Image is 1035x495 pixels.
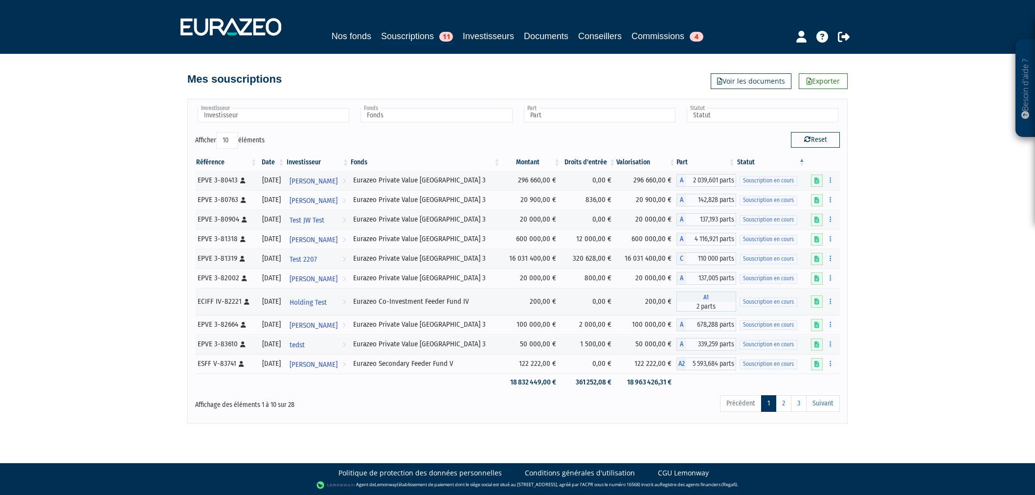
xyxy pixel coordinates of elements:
a: Nos fonds [332,29,371,43]
div: Eurazeo Private Value [GEOGRAPHIC_DATA] 3 [353,253,498,264]
td: 18 832 449,00 € [501,374,562,391]
td: 800,00 € [561,269,616,288]
div: [DATE] [261,214,282,225]
td: 600 000,00 € [616,229,676,249]
i: [Français] Personne physique [241,197,246,203]
a: [PERSON_NAME] [286,354,350,374]
span: Souscription en cours [740,340,797,349]
a: Test JW Test [286,210,350,229]
span: 2 parts [676,302,736,312]
th: Droits d'entrée: activer pour trier la colonne par ordre croissant [561,154,616,171]
div: EPVE 3-80763 [198,195,254,205]
span: Souscription en cours [740,235,797,244]
div: A - Eurazeo Private Value Europe 3 [676,272,736,285]
td: 50 000,00 € [501,335,562,354]
span: Holding Test [290,293,327,312]
i: [Français] Personne physique [240,341,246,347]
a: 1 [761,395,776,412]
th: Fonds: activer pour trier la colonne par ordre croissant [350,154,501,171]
td: 20 000,00 € [616,269,676,288]
i: Voir l'investisseur [342,293,346,312]
span: Souscription en cours [740,215,797,225]
div: A - Eurazeo Private Value Europe 3 [676,174,736,187]
span: A [676,233,686,246]
th: Date: activer pour trier la colonne par ordre croissant [258,154,285,171]
div: Eurazeo Private Value [GEOGRAPHIC_DATA] 3 [353,234,498,244]
td: 12 000,00 € [561,229,616,249]
td: 200,00 € [616,288,676,315]
div: Eurazeo Private Value [GEOGRAPHIC_DATA] 3 [353,214,498,225]
i: [Français] Personne physique [242,275,247,281]
span: [PERSON_NAME] [290,356,337,374]
span: [PERSON_NAME] [290,270,337,288]
td: 100 000,00 € [616,315,676,335]
a: Commissions4 [631,29,703,43]
div: [DATE] [261,359,282,369]
i: Voir l'investisseur [342,270,346,288]
td: 16 031 400,00 € [616,249,676,269]
th: Investisseur: activer pour trier la colonne par ordre croissant [286,154,350,171]
a: Registre des agents financiers (Regafi) [660,481,737,488]
a: CGU Lemonway [658,468,709,478]
th: Référence : activer pour trier la colonne par ordre croissant [195,154,258,171]
span: [PERSON_NAME] [290,192,337,210]
a: [PERSON_NAME] [286,315,350,335]
i: Voir l'investisseur [342,336,346,354]
td: 16 031 400,00 € [501,249,562,269]
div: [DATE] [261,319,282,330]
div: A - Eurazeo Private Value Europe 3 [676,338,736,351]
div: A - Eurazeo Private Value Europe 3 [676,318,736,331]
span: A1 [676,292,736,302]
td: 0,00 € [561,288,616,315]
i: [Français] Personne physique [241,322,246,328]
div: A2 - Eurazeo Secondary Feeder Fund V [676,358,736,370]
span: Souscription en cours [740,360,797,369]
img: logo-lemonway.png [316,480,354,490]
div: - Agent de (établissement de paiement dont le siège social est situé au [STREET_ADDRESS], agréé p... [10,480,1025,490]
div: EPVE 3-80413 [198,175,254,185]
th: Montant: activer pour trier la colonne par ordre croissant [501,154,562,171]
div: [DATE] [261,339,282,349]
span: A [676,272,686,285]
td: 18 963 426,31 € [616,374,676,391]
span: 5 593,684 parts [686,358,736,370]
td: 20 900,00 € [616,190,676,210]
a: Conseillers [578,29,622,43]
i: Voir l'investisseur [342,211,346,229]
div: EPVE 3-80904 [198,214,254,225]
span: 11 [439,32,453,42]
td: 361 252,08 € [561,374,616,391]
a: Documents [524,29,568,43]
div: [DATE] [261,175,282,185]
i: [Français] Personne physique [240,178,246,183]
div: A - Eurazeo Private Value Europe 3 [676,194,736,206]
span: 137,005 parts [686,272,736,285]
a: [PERSON_NAME] [286,171,350,190]
a: Suivant [806,395,840,412]
td: 20 000,00 € [616,210,676,229]
span: A2 [676,358,686,370]
i: [Français] Personne physique [244,299,249,305]
i: Voir l'investisseur [342,356,346,374]
span: [PERSON_NAME] [290,172,337,190]
span: Souscription en cours [740,274,797,283]
div: EPVE 3-81319 [198,253,254,264]
a: Holding Test [286,292,350,312]
div: ECIFF IV-82221 [198,296,254,307]
td: 200,00 € [501,288,562,315]
span: 110 000 parts [686,252,736,265]
td: 122 222,00 € [616,354,676,374]
a: [PERSON_NAME] [286,269,350,288]
td: 836,00 € [561,190,616,210]
i: Voir l'investisseur [342,231,346,249]
span: 2 039,601 parts [686,174,736,187]
a: tedst [286,335,350,354]
td: 20 000,00 € [501,210,562,229]
div: Eurazeo Private Value [GEOGRAPHIC_DATA] 3 [353,339,498,349]
td: 50 000,00 € [616,335,676,354]
div: Affichage des éléments 1 à 10 sur 28 [195,394,455,410]
span: C [676,252,686,265]
td: 0,00 € [561,354,616,374]
span: A [676,194,686,206]
a: 2 [776,395,791,412]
